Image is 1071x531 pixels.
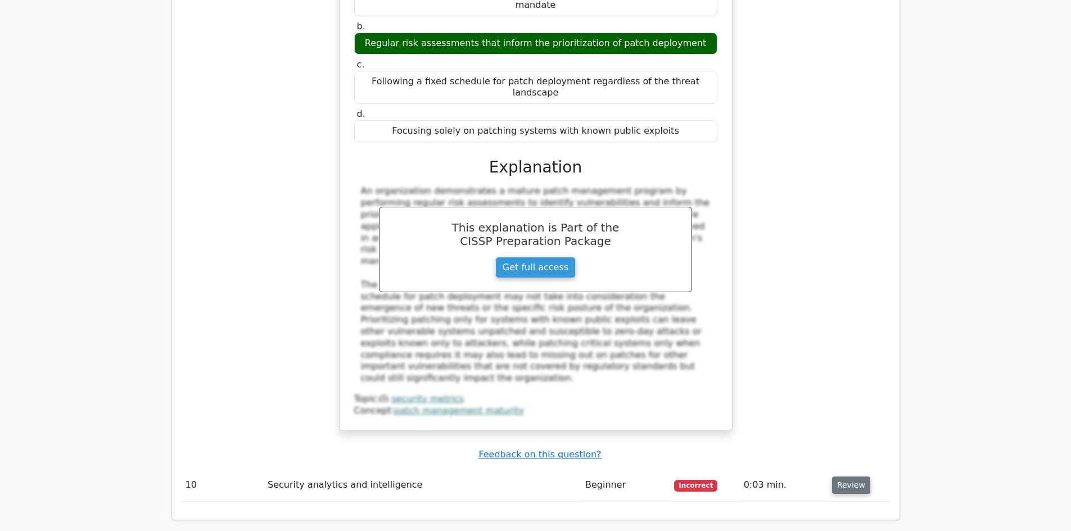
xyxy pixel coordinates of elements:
[181,469,264,501] td: 10
[357,108,365,119] span: d.
[478,449,601,460] a: Feedback on this question?
[354,71,717,105] div: Following a fixed schedule for patch deployment regardless of the threat landscape
[391,393,464,404] a: security metrics
[357,59,365,70] span: c.
[394,405,524,416] a: patch management maturity
[361,158,711,177] h3: Explanation
[354,120,717,142] div: Focusing solely on patching systems with known public exploits
[354,393,717,405] div: Topic:
[357,21,365,31] span: b.
[581,469,670,501] td: Beginner
[361,185,711,384] div: An organization demonstrates a mature patch management program by performing regular risk assessm...
[674,480,717,491] span: Incorrect
[263,469,581,501] td: Security analytics and intelligence
[354,33,717,55] div: Regular risk assessments that inform the prioritization of patch deployment
[354,405,717,417] div: Concept:
[832,476,870,494] button: Review
[739,469,828,501] td: 0:03 min.
[495,257,576,278] a: Get full access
